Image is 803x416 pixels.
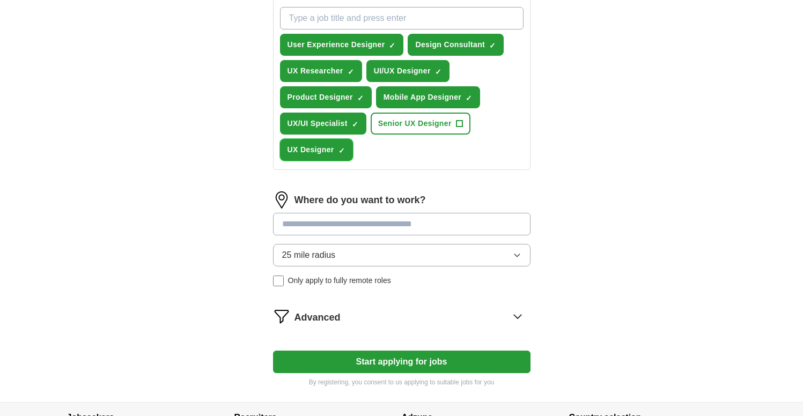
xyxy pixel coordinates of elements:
span: ✓ [338,146,345,155]
button: UX/UI Specialist✓ [280,113,366,135]
button: 25 mile radius [273,244,531,266]
span: Senior UX Designer [378,118,452,129]
span: ✓ [489,41,496,50]
button: Product Designer✓ [280,86,372,108]
p: By registering, you consent to us applying to suitable jobs for you [273,377,531,387]
span: UX Researcher [288,65,343,77]
img: location.png [273,191,290,209]
label: Where do you want to work? [294,193,426,207]
button: UI/UX Designer✓ [366,60,450,82]
input: Only apply to fully remote roles [273,276,284,286]
span: UX Designer [288,144,334,155]
input: Type a job title and press enter [280,7,524,29]
span: Mobile App Designer [384,92,461,103]
span: Advanced [294,310,341,325]
button: User Experience Designer✓ [280,34,404,56]
span: UI/UX Designer [374,65,431,77]
button: Design Consultant✓ [408,34,504,56]
span: ✓ [348,68,354,76]
img: filter [273,308,290,325]
span: UX/UI Specialist [288,118,348,129]
span: ✓ [466,94,472,102]
button: UX Researcher✓ [280,60,362,82]
span: ✓ [389,41,395,50]
span: ✓ [352,120,358,129]
button: Senior UX Designer [371,113,470,135]
span: 25 mile radius [282,249,336,262]
span: User Experience Designer [288,39,385,50]
button: Mobile App Designer✓ [376,86,480,108]
span: Product Designer [288,92,353,103]
span: ✓ [435,68,441,76]
span: ✓ [357,94,364,102]
span: Design Consultant [415,39,485,50]
span: Only apply to fully remote roles [288,275,391,286]
button: UX Designer✓ [280,139,353,161]
button: Start applying for jobs [273,351,531,373]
